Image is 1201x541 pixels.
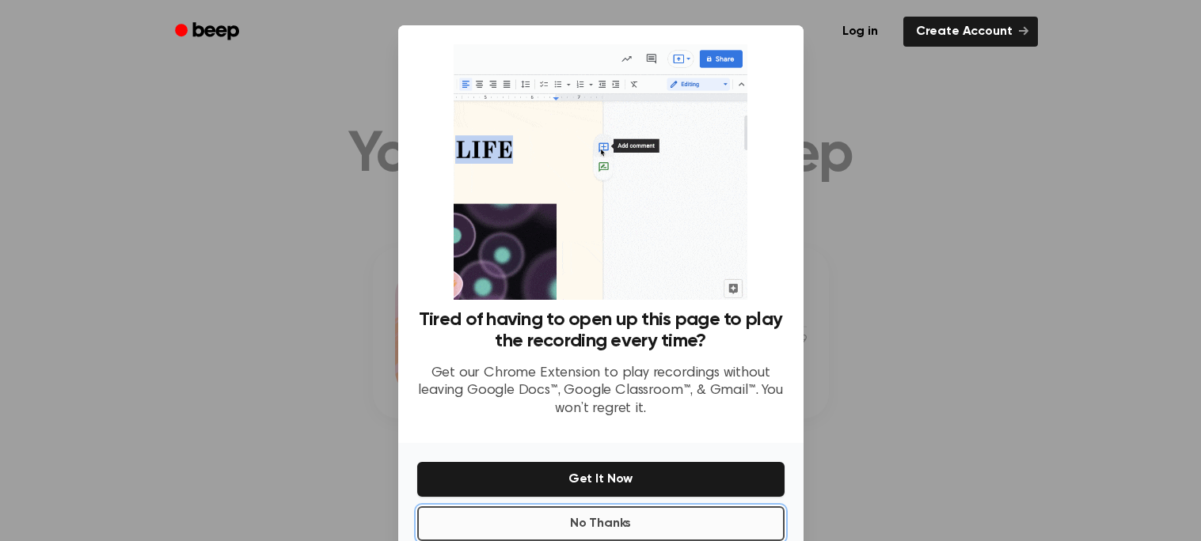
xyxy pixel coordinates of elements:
[417,365,785,418] p: Get our Chrome Extension to play recordings without leaving Google Docs™, Google Classroom™, & Gm...
[417,309,785,352] h3: Tired of having to open up this page to play the recording every time?
[164,17,253,47] a: Beep
[827,13,894,50] a: Log in
[417,506,785,541] button: No Thanks
[454,44,747,300] img: Beep extension in action
[417,462,785,497] button: Get It Now
[903,17,1038,47] a: Create Account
